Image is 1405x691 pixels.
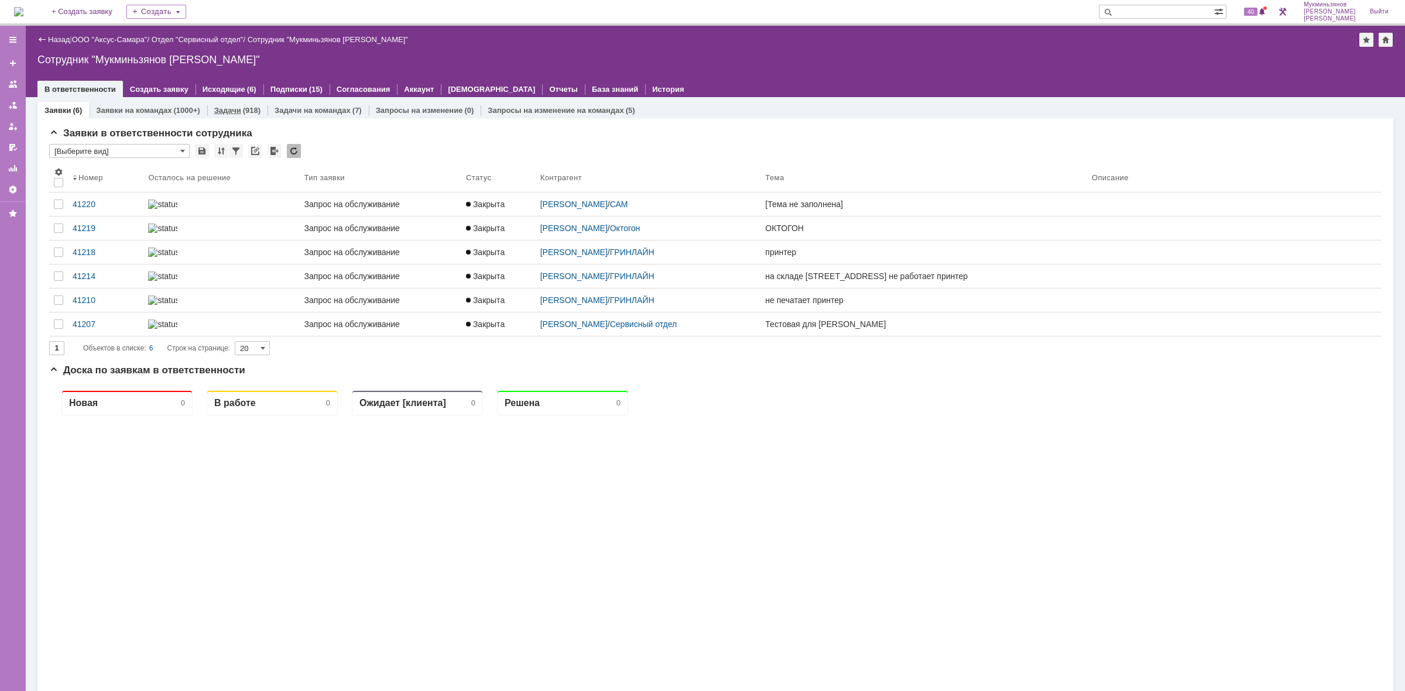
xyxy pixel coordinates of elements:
a: Закрыта [461,240,536,264]
div: Ожидает [клиента] [310,16,397,27]
a: statusbar-100 (1).png [143,216,299,240]
div: Сотрудник "Мукминьзянов [PERSON_NAME]" [37,54,1393,66]
div: Запрос на обслуживание [304,247,457,257]
div: / [540,200,756,209]
a: [PERSON_NAME] [540,200,608,209]
a: [PERSON_NAME] [540,224,608,233]
span: Доска по заявкам в ответственности [49,365,245,376]
div: (918) [243,106,261,115]
a: Назад [48,35,70,44]
div: (0) [464,106,474,115]
a: [DEMOGRAPHIC_DATA] [448,85,535,94]
a: принтер [760,240,1087,264]
div: Запрос на обслуживание [304,224,457,233]
div: Статус [466,173,491,182]
a: Отчеты [4,159,22,178]
a: statusbar-60 (1).png [143,264,299,288]
a: на складе [STREET_ADDRESS] не работает принтер [760,264,1087,288]
div: не печатает принтер [765,295,1082,305]
div: Решена [455,16,491,27]
div: / [72,35,152,44]
div: Добавить в избранное [1359,33,1373,47]
a: не печатает принтер [760,288,1087,312]
a: ГРИНЛАЙН [610,295,654,305]
a: Создать заявку [4,54,22,73]
div: Обновлять список [287,144,301,158]
a: ГРИНЛАЙН [610,247,654,257]
div: В работе [165,16,207,27]
div: Скопировать ссылку на список [248,144,262,158]
div: Тестовая для [PERSON_NAME] [765,319,1082,329]
a: Перейти на домашнюю страницу [14,7,23,16]
a: Создать заявку [130,85,189,94]
div: / [152,35,248,44]
a: Запросы на изменение на командах [488,106,623,115]
div: Запрос на обслуживание [304,200,457,209]
img: statusbar-100 (1).png [148,247,177,257]
div: Новая [20,16,49,27]
th: Контрагент [536,163,761,192]
a: [PERSON_NAME] [540,247,608,257]
a: [PERSON_NAME] [540,319,608,329]
div: 41210 [73,295,139,305]
a: Подписки [270,85,307,94]
div: / [540,295,756,305]
div: 6 [149,341,153,355]
a: Отчеты [549,85,578,94]
img: statusbar-60 (1).png [148,200,177,209]
a: В ответственности [44,85,116,94]
a: Закрыта [461,216,536,240]
a: История [652,85,684,94]
div: (1000+) [173,106,200,115]
div: Запрос на обслуживание [304,319,457,329]
a: Запрос на обслуживание [300,192,461,216]
th: Тема [760,163,1087,192]
div: (5) [626,106,635,115]
div: | [70,35,71,43]
span: Закрыта [466,247,505,257]
a: statusbar-100 (1).png [143,240,299,264]
a: Запрос на обслуживание [300,264,461,288]
div: (7) [352,106,362,115]
div: Фильтрация... [229,144,243,158]
div: / [540,319,756,329]
div: принтер [765,247,1082,257]
span: 40 [1244,8,1257,16]
a: Мои заявки [4,117,22,136]
a: statusbar-100 (1).png [143,312,299,336]
a: [PERSON_NAME] [540,271,608,281]
a: 41219 [68,216,143,240]
img: statusbar-60 (1).png [148,271,177,281]
span: Мукминьзянов [1304,1,1356,8]
div: 0 [132,18,136,26]
a: Запрос на обслуживание [300,312,461,336]
span: Закрыта [466,271,505,281]
img: statusbar-100 (1).png [148,224,177,233]
a: Согласования [337,85,390,94]
div: (6) [247,85,256,94]
div: Сортировка... [214,144,228,158]
div: Тип заявки [304,173,345,182]
a: Настройки [4,180,22,199]
div: 0 [567,18,571,26]
div: Тема [765,173,784,182]
div: 0 [422,18,426,26]
th: Тип заявки [300,163,461,192]
span: Заявки в ответственности сотрудника [49,128,252,139]
a: Закрыта [461,264,536,288]
div: Сотрудник "Мукминьзянов [PERSON_NAME]" [248,35,408,44]
a: САМ [610,200,628,209]
span: [PERSON_NAME] [1304,8,1356,15]
a: Запросы на изменение [376,106,463,115]
div: / [540,224,756,233]
th: Статус [461,163,536,192]
a: Закрыта [461,288,536,312]
a: 41214 [68,264,143,288]
div: 41218 [73,247,139,257]
span: Закрыта [466,319,505,329]
a: Закрыта [461,312,536,336]
a: Заявки в моей ответственности [4,96,22,115]
a: 41220 [68,192,143,216]
img: statusbar-100 (1).png [148,295,177,305]
div: Контрагент [540,173,582,182]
